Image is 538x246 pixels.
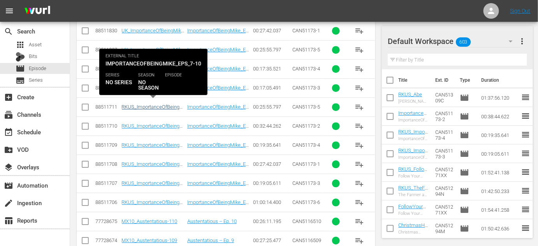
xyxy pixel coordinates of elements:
[350,117,369,135] button: playlist_add
[460,149,469,158] span: Episode
[518,32,527,51] button: more_vert
[292,47,320,53] span: CAN51173-5
[95,104,120,110] div: 88511711
[29,65,46,72] span: Episode
[16,76,25,85] span: Series
[122,142,184,154] a: RKUS_ImportanceOfBeingMike_Eps_4-6
[431,69,455,91] th: Ext. ID
[355,141,364,150] span: playlist_add
[350,98,369,116] button: playlist_add
[460,130,469,140] span: Episode
[521,186,531,195] span: reorder
[355,45,364,54] span: playlist_add
[521,149,531,158] span: reorder
[398,192,429,197] div: The Farmer and the Belle – Saving Santaland
[432,88,457,107] td: CAN51309C
[355,26,364,35] span: playlist_add
[460,168,469,177] span: Episode
[521,111,531,121] span: reorder
[122,180,184,192] a: RKUS_ImportanceOfBeingMike_Eps_1-3
[398,129,429,146] a: RKUS_ImportanceOfBeingMike_Eps_4-6
[187,47,249,58] a: ImportanceOfBeingMike_Eps_7-10
[478,200,521,219] td: 01:54:41.258
[95,142,120,148] div: 88511709
[398,69,431,91] th: Title
[122,28,185,39] a: UK_ImportanceOfBeingMike_Eps_1-5
[355,236,364,245] span: playlist_add
[253,47,290,53] div: 00:25:55.797
[521,205,531,214] span: reorder
[4,128,13,137] span: Schedule
[16,52,25,61] div: Bits
[478,144,521,163] td: 00:19:05.611
[4,27,13,36] span: Search
[16,64,25,73] span: Episode
[456,34,471,50] span: 603
[187,142,249,154] a: ImportanceOfBeingMike_Eps_4-6
[95,85,120,91] div: 88511823
[398,110,429,128] a: ImportanceOfBeingMike_Eps_6-10_Wurl
[253,199,290,205] div: 01:00:14.400
[122,47,185,58] a: UK_ImportanceOfBeingMike_Eps_7-10
[460,93,469,102] span: Episode
[253,142,290,148] div: 00:19:35.641
[292,180,320,186] span: CAN51173-3
[5,6,14,16] span: menu
[478,182,521,200] td: 01:42:50.233
[518,37,527,46] span: more_vert
[398,91,422,97] a: RKUS_Abe
[95,161,120,167] div: 88511708
[350,40,369,59] button: playlist_add
[4,145,13,155] span: VOD
[355,83,364,93] span: playlist_add
[292,142,320,148] span: CAN51173-4
[292,66,320,72] span: CAN51173-4
[350,212,369,231] button: playlist_add
[122,218,178,224] a: MX10_Austentatious-110
[292,85,320,91] span: CAN51173-3
[350,174,369,193] button: playlist_add
[350,60,369,78] button: playlist_add
[350,79,369,97] button: playlist_add
[432,144,457,163] td: CAN51173-3
[292,161,320,167] span: CAN51173-1
[122,66,185,77] a: UK_ImportanceOfBeingMike_Eps_4-6
[398,211,429,216] div: Follow Your Heart
[4,181,13,190] span: Automation
[292,199,320,205] span: CAN51173-6
[187,104,249,116] a: ImportanceOfBeingMike_Eps_7-10
[355,179,364,188] span: playlist_add
[122,161,184,173] a: RKUS_ImportanceOfBeingMike_Eps_1-5
[253,180,290,186] div: 00:19:05.611
[122,85,185,97] a: UK_ImportanceOfBeingMike_Eps_1-3
[510,8,531,14] a: Sign Out
[16,40,25,49] span: Asset
[292,123,320,129] span: CAN51173-2
[4,163,13,172] span: Overlays
[253,85,290,91] div: 00:17:05.491
[95,28,120,33] div: 88511830
[355,102,364,112] span: playlist_add
[432,219,457,238] td: CAN51294M
[292,28,320,33] span: CAN51173-1
[350,136,369,155] button: playlist_add
[398,222,429,234] a: ChristmasHarmony_Wurl
[478,126,521,144] td: 00:19:35.641
[19,2,56,20] img: ans4CAIJ8jUAAAAAAAAAAAAAAAAAAAAAAAAgQb4GAAAAAAAAAAAAAAAAAAAAAAAAJMjXAAAAAAAAAAAAAAAAAAAAAAAAgAT5G...
[253,28,290,33] div: 00:27:42.037
[398,136,429,141] div: ImportanceOfBeingMike_Eps_4-6
[398,204,429,215] a: FollowYourHeart99_Wurl
[478,219,521,238] td: 01:50:42.636
[477,69,524,91] th: Duration
[460,205,469,214] span: Episode
[253,161,290,167] div: 00:27:42.037
[478,163,521,182] td: 01:52:41.138
[521,130,531,139] span: reorder
[398,99,429,104] div: [PERSON_NAME]
[187,218,237,224] a: Austentatious – Ep. 10
[398,155,429,160] div: ImportanceOfBeingMike_Eps_1-3
[350,193,369,212] button: playlist_add
[398,118,429,123] div: ImportanceOfBeingMike_Eps_6-10
[292,218,321,224] span: CAN5116510
[398,174,429,179] div: Follow Your Heart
